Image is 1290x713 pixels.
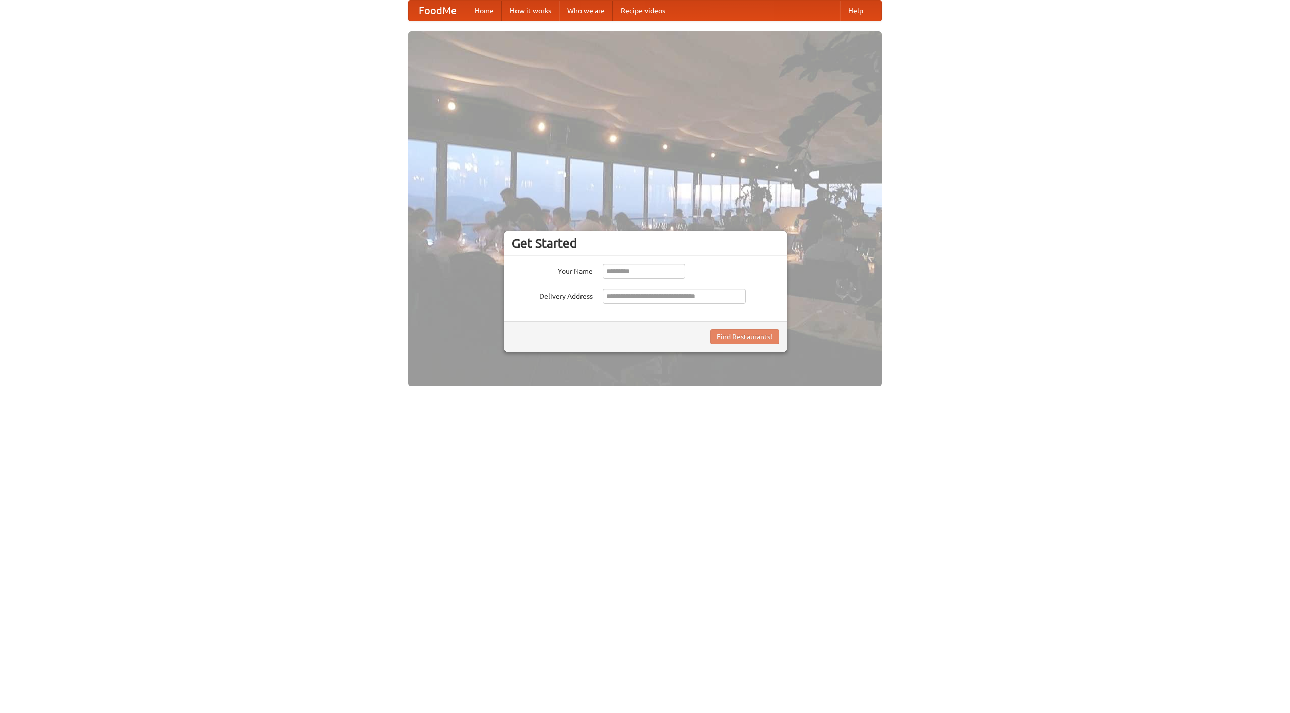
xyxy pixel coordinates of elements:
label: Delivery Address [512,289,593,301]
a: Home [467,1,502,21]
a: Who we are [559,1,613,21]
h3: Get Started [512,236,779,251]
a: How it works [502,1,559,21]
button: Find Restaurants! [710,329,779,344]
label: Your Name [512,264,593,276]
a: FoodMe [409,1,467,21]
a: Recipe videos [613,1,673,21]
a: Help [840,1,871,21]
